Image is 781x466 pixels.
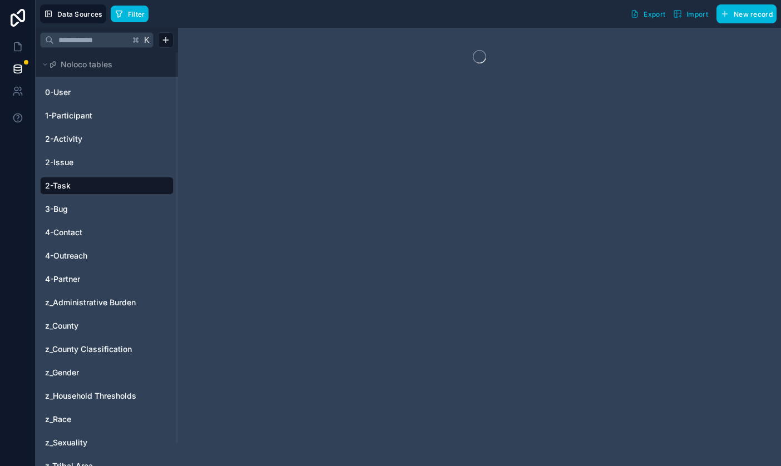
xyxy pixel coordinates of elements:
[45,437,87,448] span: z_Sexuality
[40,177,174,195] div: 2-Task
[45,133,82,145] span: 2-Activity
[40,224,174,241] div: 4-Contact
[644,10,665,18] span: Export
[40,364,174,381] div: z_Gender
[45,297,136,308] span: z_Administrative Burden
[45,297,166,308] a: z_Administrative Burden
[716,4,777,23] button: New record
[45,204,166,215] a: 3-Bug
[40,200,174,218] div: 3-Bug
[669,4,712,23] button: Import
[45,274,80,285] span: 4-Partner
[45,250,166,261] a: 4-Outreach
[40,247,174,265] div: 4-Outreach
[45,157,166,168] a: 2-Issue
[45,227,82,238] span: 4-Contact
[45,367,166,378] a: z_Gender
[45,367,79,378] span: z_Gender
[45,204,68,215] span: 3-Bug
[40,130,174,148] div: 2-Activity
[45,437,166,448] a: z_Sexuality
[40,83,174,101] div: 0-User
[40,387,174,405] div: z_Household Thresholds
[57,10,102,18] span: Data Sources
[45,87,166,98] a: 0-User
[40,4,106,23] button: Data Sources
[712,4,777,23] a: New record
[40,410,174,428] div: z_Race
[734,10,773,18] span: New record
[626,4,669,23] button: Export
[61,59,112,70] span: Noloco tables
[45,414,166,425] a: z_Race
[45,390,166,401] a: z_Household Thresholds
[45,180,71,191] span: 2-Task
[45,344,166,355] a: z_County Classification
[45,320,78,331] span: z_County
[45,157,73,168] span: 2-Issue
[128,10,145,18] span: Filter
[40,434,174,452] div: z_Sexuality
[111,6,149,22] button: Filter
[40,270,174,288] div: 4-Partner
[40,153,174,171] div: 2-Issue
[45,320,166,331] a: z_County
[45,274,166,285] a: 4-Partner
[45,110,166,121] a: 1-Participant
[40,57,167,72] button: Noloco tables
[40,317,174,335] div: z_County
[40,340,174,358] div: z_County Classification
[45,344,132,355] span: z_County Classification
[686,10,708,18] span: Import
[45,390,136,401] span: z_Household Thresholds
[40,294,174,311] div: z_Administrative Burden
[45,180,166,191] a: 2-Task
[45,414,71,425] span: z_Race
[45,110,92,121] span: 1-Participant
[45,87,71,98] span: 0-User
[40,107,174,125] div: 1-Participant
[45,227,166,238] a: 4-Contact
[45,133,166,145] a: 2-Activity
[45,250,87,261] span: 4-Outreach
[143,36,151,44] span: K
